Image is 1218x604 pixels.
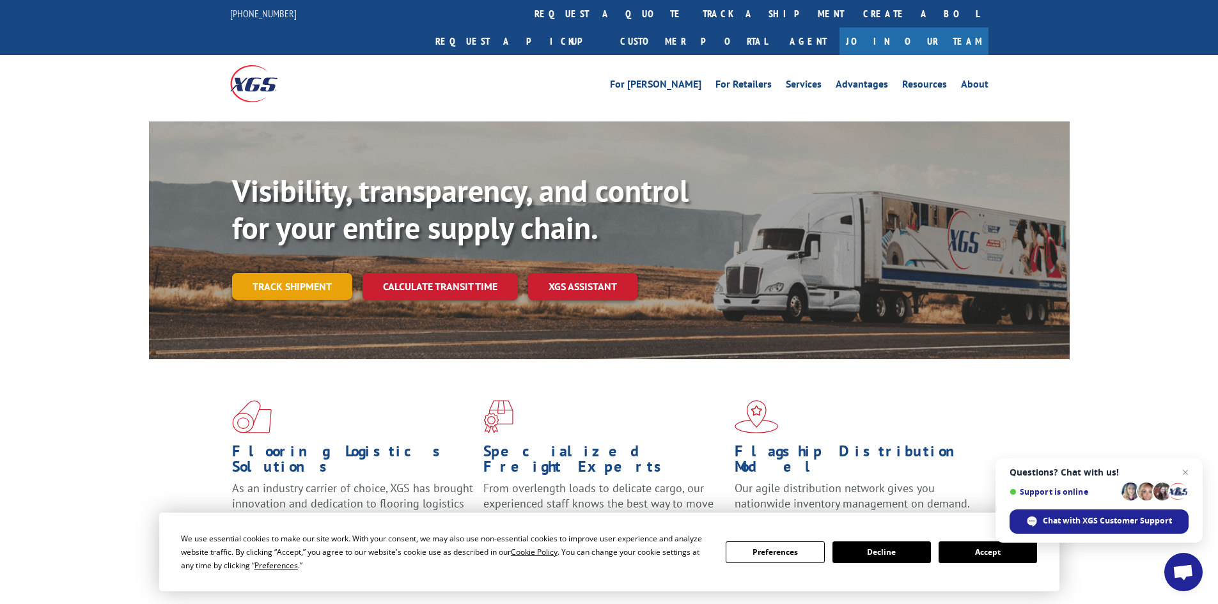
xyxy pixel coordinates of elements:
button: Decline [832,541,931,563]
a: About [961,79,988,93]
a: Customer Portal [611,27,777,55]
a: For [PERSON_NAME] [610,79,701,93]
a: For Retailers [715,79,772,93]
span: Chat with XGS Customer Support [1043,515,1172,527]
span: Support is online [1010,487,1117,497]
a: Request a pickup [426,27,611,55]
div: We use essential cookies to make our site work. With your consent, we may also use non-essential ... [181,532,710,572]
a: Calculate transit time [363,273,518,300]
a: Track shipment [232,273,352,300]
h1: Flagship Distribution Model [735,444,976,481]
span: Preferences [254,560,298,571]
a: [PHONE_NUMBER] [230,7,297,20]
a: Services [786,79,822,93]
a: Advantages [836,79,888,93]
span: As an industry carrier of choice, XGS has brought innovation and dedication to flooring logistics... [232,481,473,526]
img: xgs-icon-total-supply-chain-intelligence-red [232,400,272,433]
button: Accept [939,541,1037,563]
a: Resources [902,79,947,93]
div: Open chat [1164,553,1203,591]
p: From overlength loads to delicate cargo, our experienced staff knows the best way to move your fr... [483,481,725,538]
div: Chat with XGS Customer Support [1010,509,1189,534]
a: Agent [777,27,839,55]
button: Preferences [726,541,824,563]
span: Our agile distribution network gives you nationwide inventory management on demand. [735,481,970,511]
span: Close chat [1178,465,1193,480]
span: Questions? Chat with us! [1010,467,1189,477]
a: XGS ASSISTANT [528,273,637,300]
img: xgs-icon-focused-on-flooring-red [483,400,513,433]
h1: Flooring Logistics Solutions [232,444,474,481]
a: Join Our Team [839,27,988,55]
span: Cookie Policy [511,546,558,557]
img: xgs-icon-flagship-distribution-model-red [735,400,779,433]
b: Visibility, transparency, and control for your entire supply chain. [232,171,689,247]
div: Cookie Consent Prompt [159,513,1059,591]
h1: Specialized Freight Experts [483,444,725,481]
